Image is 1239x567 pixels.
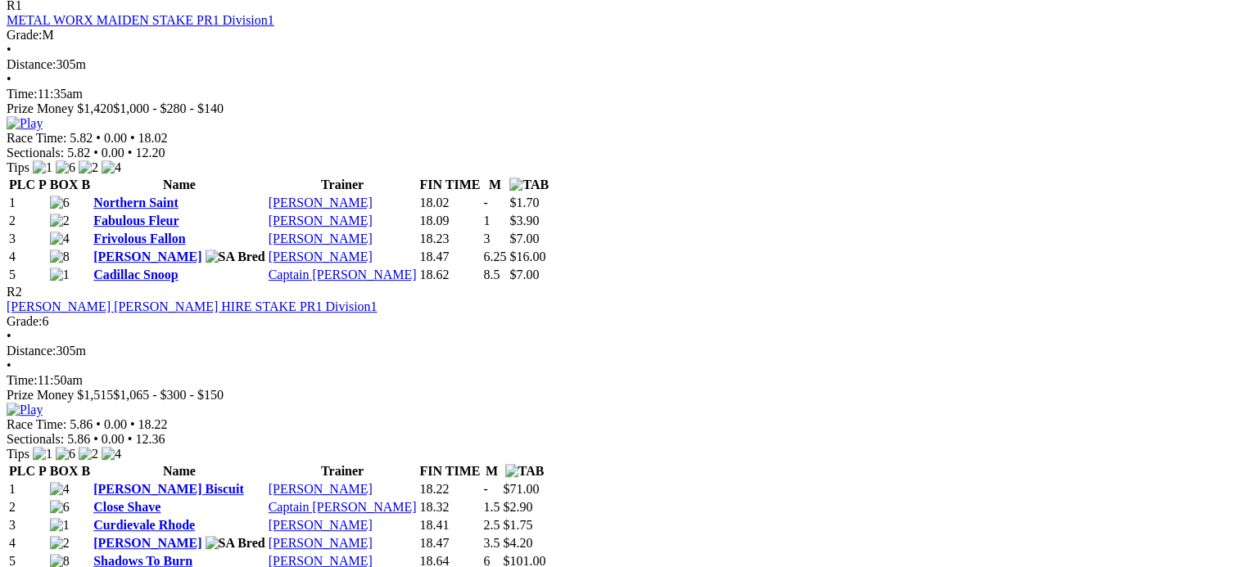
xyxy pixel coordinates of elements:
text: 8.5 [483,268,500,281]
img: 1 [33,447,52,461]
a: Cadillac Snoop [93,268,179,281]
div: Prize Money $1,515 [7,388,1232,403]
span: Time: [7,87,38,101]
span: • [93,432,98,446]
text: 1.5 [483,500,500,514]
span: • [128,146,133,160]
th: FIN TIME [419,463,482,479]
th: Trainer [268,463,418,479]
a: [PERSON_NAME] [269,518,373,532]
td: 18.02 [419,195,482,211]
div: 6 [7,314,1232,329]
span: • [130,417,135,431]
span: BOX [50,178,79,191]
span: $3.90 [509,214,539,227]
span: Tips [7,447,29,461]
th: M [482,463,500,479]
a: [PERSON_NAME] Biscuit [93,482,244,496]
span: $4.20 [503,536,532,550]
td: 18.22 [419,481,482,497]
td: 18.32 [419,499,482,515]
a: Captain [PERSON_NAME] [269,268,417,281]
a: [PERSON_NAME] [269,214,373,227]
td: 18.41 [419,517,482,533]
span: 0.00 [104,417,127,431]
td: 1 [8,481,47,497]
img: 1 [50,518,70,533]
img: 2 [50,536,70,551]
a: Frivolous Fallon [93,232,185,245]
td: 2 [8,499,47,515]
a: [PERSON_NAME] [269,250,373,263]
span: $1,000 - $280 - $140 [113,101,224,115]
span: • [7,43,11,56]
text: 3.5 [483,536,500,550]
td: 18.47 [419,535,482,551]
span: • [96,131,101,145]
span: $1,065 - $300 - $150 [113,388,224,402]
span: 18.22 [138,417,168,431]
img: 2 [79,447,98,461]
span: Grade: [7,314,43,328]
img: Play [7,403,43,417]
div: 11:35am [7,87,1232,101]
span: Sectionals: [7,432,64,446]
img: 4 [102,160,121,175]
th: Name [93,463,266,479]
span: $1.70 [509,196,539,209]
a: METAL WORX MAIDEN STAKE PR1 Division1 [7,13,274,27]
span: Race Time: [7,131,66,145]
img: 4 [50,482,70,497]
td: 2 [8,213,47,229]
span: $1.75 [503,518,532,532]
div: 11:50am [7,373,1232,388]
span: 12.36 [135,432,165,446]
span: $71.00 [503,482,539,496]
text: 1 [483,214,490,227]
a: Curdievale Rhode [93,518,195,532]
div: Prize Money $1,420 [7,101,1232,116]
a: [PERSON_NAME] [269,232,373,245]
img: SA Bred [206,536,265,551]
text: 3 [483,232,490,245]
a: [PERSON_NAME] [PERSON_NAME] HIRE STAKE PR1 Division1 [7,299,378,313]
span: $7.00 [509,268,539,281]
text: - [483,196,487,209]
img: 8 [50,250,70,264]
th: M [482,177,507,193]
td: 18.23 [419,231,482,247]
img: Play [7,116,43,131]
span: Sectionals: [7,146,64,160]
img: 6 [50,500,70,515]
div: 305m [7,344,1232,358]
span: 5.82 [70,131,93,145]
a: [PERSON_NAME] [93,250,201,263]
a: [PERSON_NAME] [269,482,373,496]
a: [PERSON_NAME] [269,536,373,550]
td: 18.09 [419,213,482,229]
span: B [81,464,90,478]
text: 2.5 [483,518,500,532]
span: P [38,178,47,191]
span: • [7,358,11,372]
td: 4 [8,249,47,265]
td: 1 [8,195,47,211]
td: 3 [8,231,47,247]
a: Northern Saint [93,196,179,209]
div: M [7,28,1232,43]
th: Name [93,177,266,193]
a: [PERSON_NAME] [269,196,373,209]
a: Captain [PERSON_NAME] [269,500,417,514]
text: - [483,482,487,496]
span: Grade: [7,28,43,42]
span: 0.00 [104,131,127,145]
text: 6.25 [483,250,506,263]
img: 6 [56,160,75,175]
a: Fabulous Fleur [93,214,179,227]
span: • [93,146,98,160]
span: B [81,178,90,191]
span: • [96,417,101,431]
span: PLC [9,178,35,191]
span: Distance: [7,344,56,358]
td: 18.47 [419,249,482,265]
